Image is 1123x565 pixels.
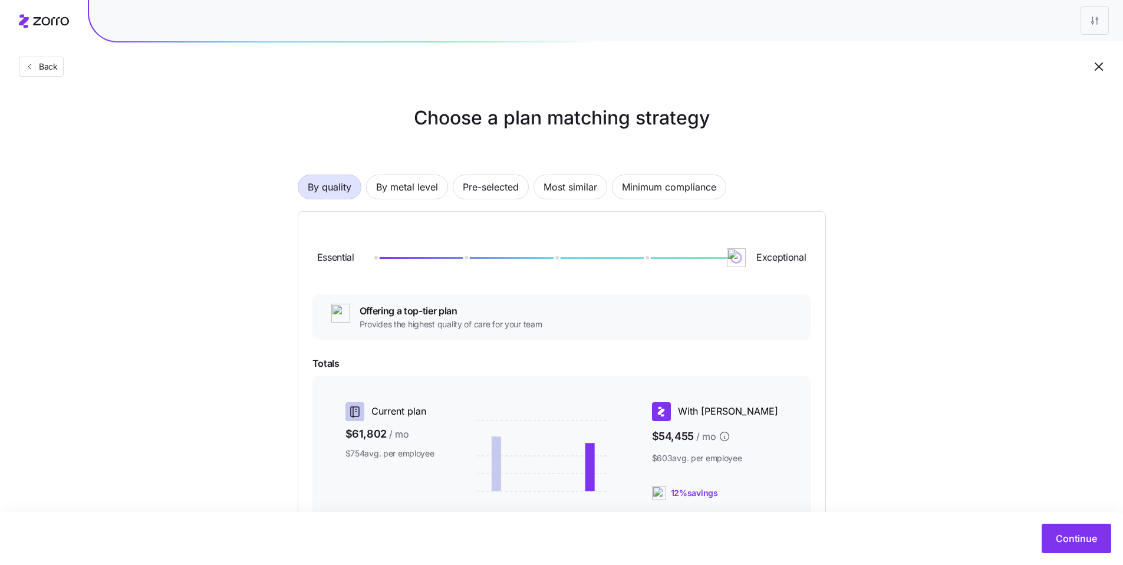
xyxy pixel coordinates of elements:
button: Minimum compliance [612,175,726,199]
span: Most similar [544,175,597,199]
span: Totals [312,356,811,371]
span: Provides the highest quality of care for your team [360,318,542,330]
span: / mo [696,429,716,444]
span: / mo [389,427,409,442]
button: By quality [298,175,361,199]
button: Continue [1042,524,1111,553]
span: $61,802 [345,426,434,443]
img: ai-icon.png [652,486,666,500]
img: ai-icon.png [727,248,746,267]
button: By metal level [366,175,448,199]
img: ai-icon.png [331,304,350,323]
span: $603 avg. per employee [652,452,778,464]
h1: Choose a plan matching strategy [298,104,826,132]
span: Exceptional [756,250,806,265]
span: $754 avg. per employee [345,448,434,459]
span: Essential [317,250,354,265]
div: Current plan [345,402,434,421]
span: By quality [308,175,351,199]
button: Most similar [533,175,607,199]
span: $54,455 [652,426,778,448]
span: Pre-selected [463,175,519,199]
span: Back [34,61,58,73]
button: Pre-selected [453,175,529,199]
span: By metal level [376,175,438,199]
div: With [PERSON_NAME] [652,402,778,421]
span: Minimum compliance [622,175,716,199]
span: 12% savings [671,487,718,499]
span: Offering a top-tier plan [360,304,542,318]
span: Continue [1056,531,1097,546]
button: Back [19,57,64,77]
